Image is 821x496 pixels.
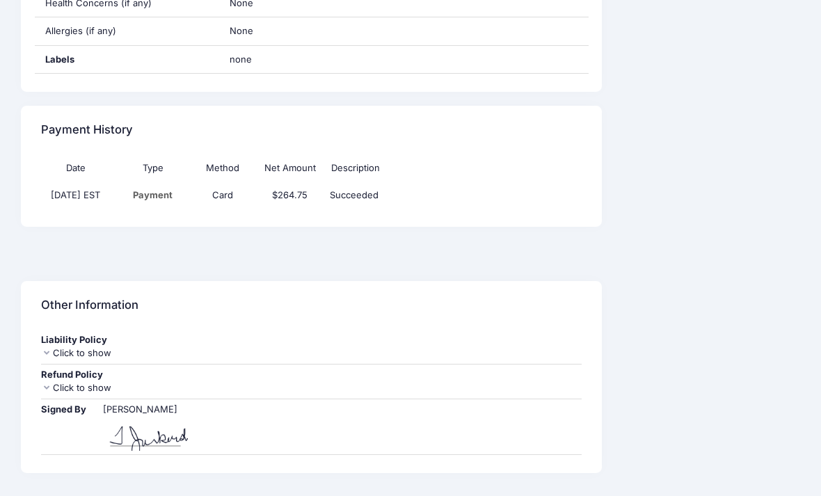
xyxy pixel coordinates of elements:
[230,53,404,67] span: none
[35,46,219,74] div: Labels
[41,403,100,417] div: Signed By
[41,182,117,209] td: [DATE] EST
[41,381,582,395] div: Click to show
[189,182,255,209] td: Card
[41,285,138,325] h4: Other Information
[41,110,133,150] h4: Payment History
[324,182,518,209] td: Succeeded
[324,154,518,182] th: Description
[117,182,189,209] td: Payment
[41,154,117,182] th: Date
[255,182,324,209] td: $264.75
[41,333,582,347] div: Liability Policy
[41,368,582,382] div: Refund Policy
[255,154,324,182] th: Net Amount
[103,416,188,451] img: jfIvoRCe7+p1559UATHKVJzVq1frrb0KGdrWGAAGPB1T42PYYACH0qq6CME83K7yLart2WmWKEdRc9SJawwMEQz8HzV4gNsF+...
[103,403,188,417] div: [PERSON_NAME]
[41,346,582,360] div: Click to show
[189,154,255,182] th: Method
[117,154,189,182] th: Type
[35,17,219,45] div: Allergies (if any)
[230,25,253,36] span: None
